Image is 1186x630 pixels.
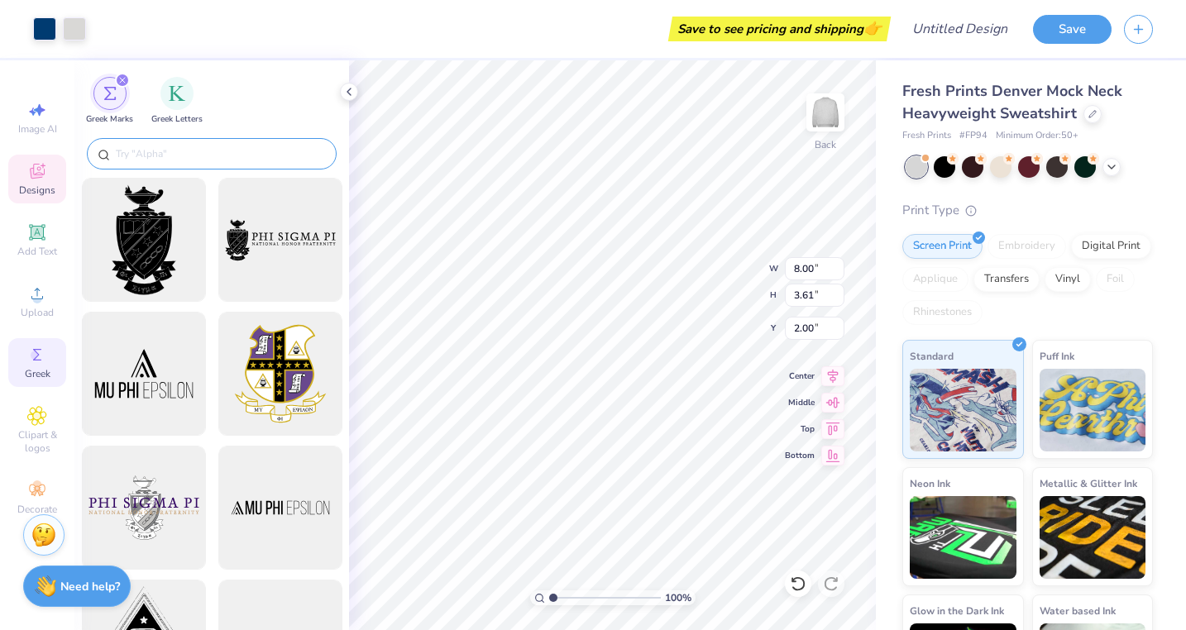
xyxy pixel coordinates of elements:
span: Neon Ink [910,475,950,492]
span: Image AI [18,122,57,136]
span: Designs [19,184,55,197]
span: Decorate [17,503,57,516]
span: Add Text [17,245,57,258]
strong: Need help? [60,579,120,594]
div: Back [815,137,836,152]
img: Puff Ink [1040,369,1146,451]
input: Try "Alpha" [114,146,326,162]
span: Upload [21,306,54,319]
span: Clipart & logos [8,428,66,455]
div: Embroidery [988,234,1066,259]
button: filter button [86,77,133,126]
span: Bottom [785,450,815,461]
span: Standard [910,347,954,365]
span: Fresh Prints Denver Mock Neck Heavyweight Sweatshirt [902,81,1122,123]
img: Greek Marks Image [103,87,117,100]
div: Screen Print [902,234,983,259]
span: Puff Ink [1040,347,1074,365]
div: Vinyl [1045,267,1091,292]
span: Center [785,370,815,382]
span: Glow in the Dark Ink [910,602,1004,619]
span: Greek [25,367,50,380]
span: 100 % [665,590,691,605]
button: Save [1033,15,1112,44]
div: Applique [902,267,968,292]
span: Minimum Order: 50 + [996,129,1078,143]
span: Greek Marks [86,113,133,126]
img: Back [809,96,842,129]
div: Foil [1096,267,1135,292]
span: Water based Ink [1040,602,1116,619]
img: Standard [910,369,1016,451]
div: Digital Print [1071,234,1151,259]
div: filter for Greek Letters [151,77,203,126]
span: Metallic & Glitter Ink [1040,475,1137,492]
img: Neon Ink [910,496,1016,579]
input: Untitled Design [899,12,1021,45]
div: filter for Greek Marks [86,77,133,126]
img: Greek Letters Image [169,85,185,102]
div: Rhinestones [902,300,983,325]
span: Middle [785,397,815,408]
div: Print Type [902,201,1153,220]
span: # FP94 [959,129,988,143]
span: Top [785,423,815,435]
div: Transfers [973,267,1040,292]
div: Save to see pricing and shipping [672,17,887,41]
img: Metallic & Glitter Ink [1040,496,1146,579]
span: Greek Letters [151,113,203,126]
button: filter button [151,77,203,126]
span: Fresh Prints [902,129,951,143]
span: 👉 [863,18,882,38]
